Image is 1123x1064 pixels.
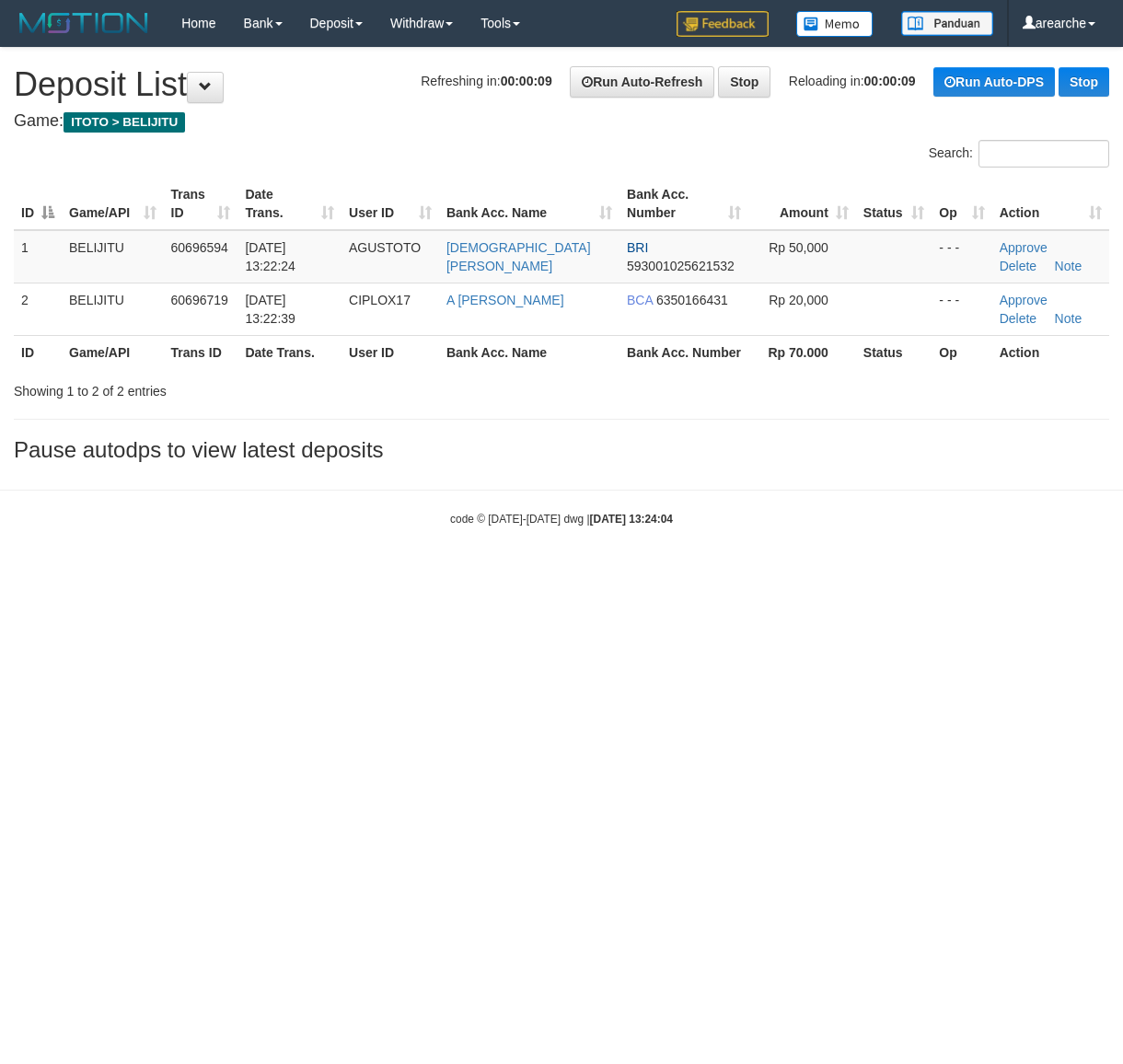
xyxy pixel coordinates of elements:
[627,240,648,255] span: BRI
[349,293,411,307] span: CIPLOX17
[627,259,735,273] span: Copy 593001025621532 to clipboard
[237,335,342,369] th: Date Trans.
[62,335,164,369] th: Game/API
[14,375,454,400] div: Showing 1 to 2 of 2 entries
[14,335,62,369] th: ID
[14,438,1109,462] h3: Pause autodps to view latest deposits
[164,335,238,369] th: Trans ID
[14,178,62,230] th: ID: activate to sort column descending
[62,178,164,230] th: Game/API: activate to sort column ascending
[446,293,564,307] a: A [PERSON_NAME]
[933,67,1055,97] a: Run Auto-DPS
[901,11,993,36] img: panduan.png
[1059,67,1109,97] a: Stop
[932,178,991,230] th: Op: activate to sort column ascending
[570,66,714,98] a: Run Auto-Refresh
[14,9,154,37] img: MOTION_logo.png
[14,112,1109,131] h4: Game:
[439,335,619,369] th: Bank Acc. Name
[856,178,932,230] th: Status: activate to sort column ascending
[342,335,439,369] th: User ID
[237,178,342,230] th: Date Trans.: activate to sort column ascending
[421,74,551,88] span: Refreshing in:
[14,66,1109,103] h1: Deposit List
[171,240,228,255] span: 60696594
[342,178,439,230] th: User ID: activate to sort column ascending
[501,74,552,88] strong: 00:00:09
[627,293,653,307] span: BCA
[856,335,932,369] th: Status
[1000,311,1036,326] a: Delete
[789,74,916,88] span: Reloading in:
[932,335,991,369] th: Op
[769,293,828,307] span: Rp 20,000
[64,112,185,133] span: ITOTO > BELIJITU
[1055,311,1082,326] a: Note
[929,140,1109,168] label: Search:
[932,230,991,283] td: - - -
[864,74,916,88] strong: 00:00:09
[619,335,748,369] th: Bank Acc. Number
[619,178,748,230] th: Bank Acc. Number: activate to sort column ascending
[748,335,855,369] th: Rp 70.000
[1055,259,1082,273] a: Note
[1000,240,1048,255] a: Approve
[1000,259,1036,273] a: Delete
[14,230,62,283] td: 1
[450,513,673,526] small: code © [DATE]-[DATE] dwg |
[439,178,619,230] th: Bank Acc. Name: activate to sort column ascending
[245,293,295,326] span: [DATE] 13:22:39
[748,178,855,230] th: Amount: activate to sort column ascending
[62,230,164,283] td: BELIJITU
[62,283,164,335] td: BELIJITU
[349,240,421,255] span: AGUSTOTO
[992,335,1109,369] th: Action
[14,283,62,335] td: 2
[796,11,874,37] img: Button%20Memo.svg
[590,513,673,526] strong: [DATE] 13:24:04
[992,178,1109,230] th: Action: activate to sort column ascending
[171,293,228,307] span: 60696719
[978,140,1109,168] input: Search:
[446,240,591,273] a: [DEMOGRAPHIC_DATA][PERSON_NAME]
[245,240,295,273] span: [DATE] 13:22:24
[1000,293,1048,307] a: Approve
[932,283,991,335] td: - - -
[677,11,769,37] img: Feedback.jpg
[718,66,770,98] a: Stop
[656,293,728,307] span: Copy 6350166431 to clipboard
[769,240,828,255] span: Rp 50,000
[164,178,238,230] th: Trans ID: activate to sort column ascending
